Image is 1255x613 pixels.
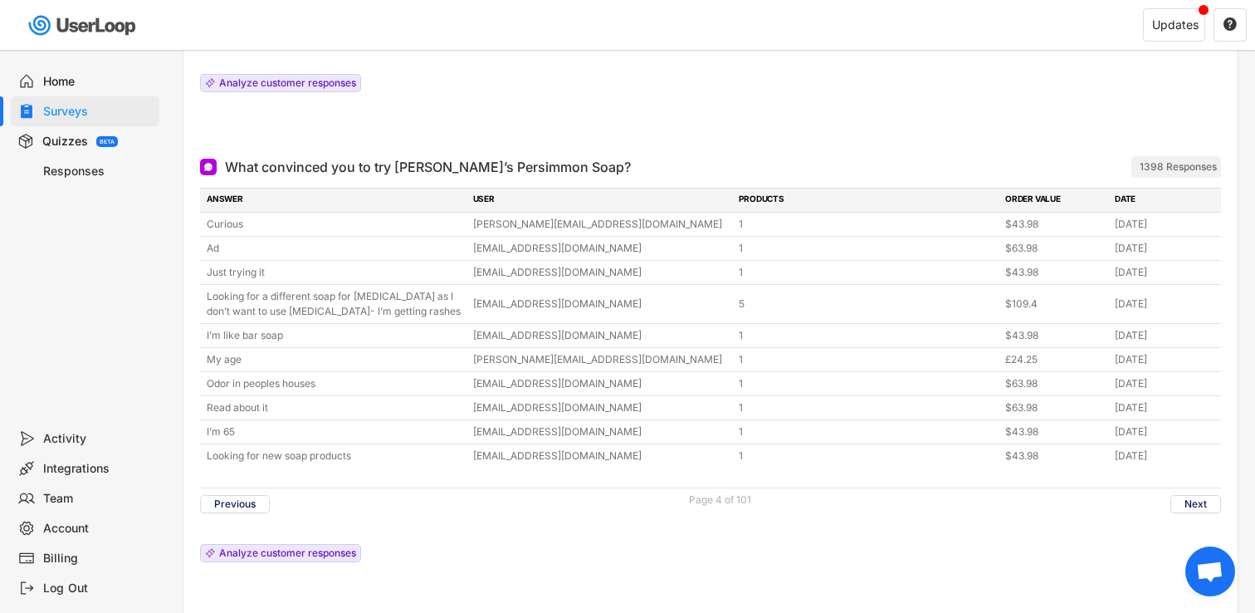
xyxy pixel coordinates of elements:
button: Previous [200,495,270,513]
div: [DATE] [1115,297,1214,311]
div: [DATE] [1115,400,1214,415]
div: Responses [43,164,153,179]
div: $63.98 [1005,376,1105,391]
div: ORDER VALUE [1005,193,1105,208]
div: [EMAIL_ADDRESS][DOMAIN_NAME] [473,400,730,415]
div: 1 [739,265,995,280]
div: Integrations [43,461,153,477]
div: Account [43,521,153,537]
div: 5 [739,297,995,311]
div: $63.98 [1005,241,1105,256]
div: Just trying it [207,265,463,280]
div: Billing [43,551,153,566]
div: 1 [739,449,995,463]
div: Team [43,491,153,507]
div: 1 [739,424,995,439]
div: [DATE] [1115,241,1214,256]
button: Next [1170,495,1221,513]
div: Analyze customer responses [219,548,356,558]
div: £24.25 [1005,352,1105,367]
div: [DATE] [1115,352,1214,367]
div: [DATE] [1115,217,1214,232]
div: Odor in peoples houses [207,376,463,391]
div: My age [207,352,463,367]
div: $63.98 [1005,400,1105,415]
div: [EMAIL_ADDRESS][DOMAIN_NAME] [473,297,730,311]
div: 1 [739,241,995,256]
div: Curious [207,217,463,232]
div: $43.98 [1005,424,1105,439]
div: Home [43,74,153,90]
div: [DATE] [1115,424,1214,439]
div: ANSWER [207,193,463,208]
div: [EMAIL_ADDRESS][DOMAIN_NAME] [473,328,730,343]
div: $109.4 [1005,297,1105,311]
div: 1398 Responses [1140,160,1217,174]
div: Ad [207,241,463,256]
div: 1 [739,328,995,343]
div: [EMAIL_ADDRESS][DOMAIN_NAME] [473,449,730,463]
div: DATE [1115,193,1214,208]
div: 1 [739,217,995,232]
div: Looking for new soap products [207,449,463,463]
div: [DATE] [1115,328,1214,343]
div: Looking for a different soap for [MEDICAL_DATA] as I don’t want to use [MEDICAL_DATA]- I’m gettin... [207,289,463,319]
div: 1 [739,376,995,391]
div: I’m like bar soap [207,328,463,343]
div: [EMAIL_ADDRESS][DOMAIN_NAME] [473,376,730,391]
div: Log Out [43,581,153,596]
div: PRODUCTS [739,193,995,208]
div: $43.98 [1005,217,1105,232]
div: [DATE] [1115,449,1214,463]
div: I’m 65 [207,424,463,439]
div: Analyze customer responses [219,78,356,88]
div: USER [473,193,730,208]
div: Surveys [43,104,153,120]
div: Activity [43,431,153,447]
div: $43.98 [1005,265,1105,280]
div: [DATE] [1115,265,1214,280]
div: 1 [739,400,995,415]
div: [EMAIL_ADDRESS][DOMAIN_NAME] [473,265,730,280]
div: Read about it [207,400,463,415]
div: 1 [739,352,995,367]
button:  [1223,17,1238,32]
div: $43.98 [1005,328,1105,343]
div: [PERSON_NAME][EMAIL_ADDRESS][DOMAIN_NAME] [473,352,730,367]
div: [PERSON_NAME][EMAIL_ADDRESS][DOMAIN_NAME] [473,217,730,232]
div: [DATE] [1115,376,1214,391]
div: Page 4 of 101 [689,495,751,505]
div: BETA [100,139,115,145]
div: What convinced you to try [PERSON_NAME]’s Persimmon Soap? [225,157,631,177]
text:  [1223,17,1237,32]
div: $43.98 [1005,449,1105,463]
img: userloop-logo-01.svg [25,8,142,42]
div: Open chat [1185,547,1235,596]
div: Quizzes [42,134,88,150]
img: Open Ended [203,162,213,172]
div: [EMAIL_ADDRESS][DOMAIN_NAME] [473,424,730,439]
div: Updates [1152,19,1199,31]
div: [EMAIL_ADDRESS][DOMAIN_NAME] [473,241,730,256]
